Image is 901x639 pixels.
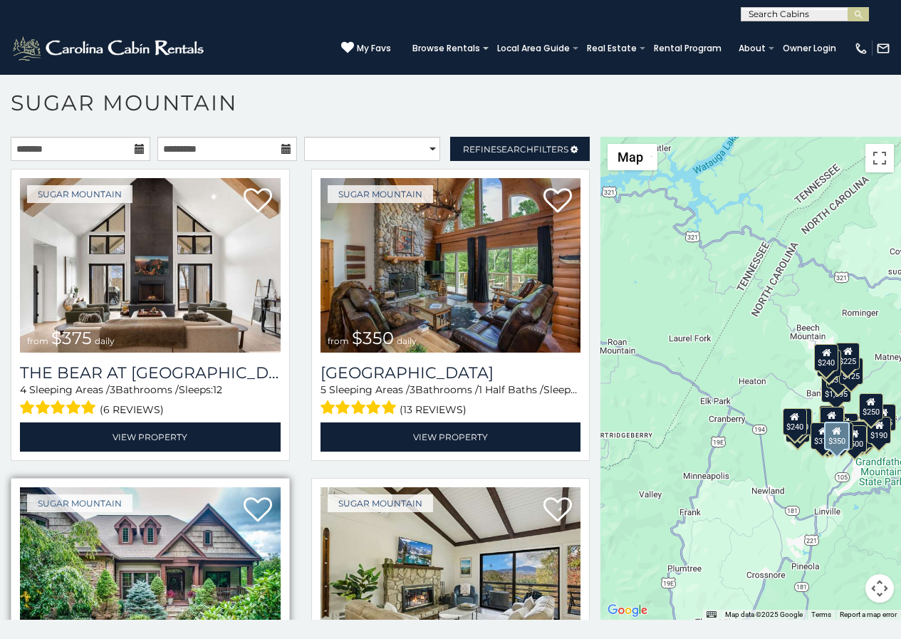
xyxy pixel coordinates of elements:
[865,574,894,603] button: Map camera controls
[410,383,415,396] span: 3
[321,383,581,419] div: Sleeping Areas / Bathrooms / Sleeps:
[850,421,874,448] div: $195
[328,336,349,346] span: from
[110,383,115,396] span: 3
[20,363,281,383] h3: The Bear At Sugar Mountain
[405,38,487,58] a: Browse Rentals
[854,41,868,56] img: phone-regular-white.png
[463,144,568,155] span: Refine Filters
[496,144,533,155] span: Search
[819,405,843,432] div: $190
[400,400,467,419] span: (13 reviews)
[244,496,272,526] a: Add to favorites
[725,611,803,618] span: Map data ©2025 Google
[95,336,115,346] span: daily
[397,336,417,346] span: daily
[865,144,894,172] button: Toggle fullscreen view
[776,38,843,58] a: Owner Login
[811,611,831,618] a: Terms
[839,358,863,385] div: $125
[27,336,48,346] span: from
[20,363,281,383] a: The Bear At [GEOGRAPHIC_DATA]
[820,407,844,434] div: $300
[811,422,835,450] div: $375
[578,383,587,396] span: 12
[321,383,326,396] span: 5
[580,38,644,58] a: Real Estate
[824,422,850,450] div: $350
[608,144,657,170] button: Change map style
[20,178,281,353] a: The Bear At Sugar Mountain from $375 daily
[11,34,208,63] img: White-1-2.png
[835,343,860,370] div: $225
[352,328,394,348] span: $350
[341,41,391,56] a: My Favs
[834,413,858,440] div: $200
[543,187,572,217] a: Add to favorites
[876,41,890,56] img: mail-regular-white.png
[27,185,132,203] a: Sugar Mountain
[618,150,643,165] span: Map
[321,363,581,383] h3: Grouse Moor Lodge
[20,178,281,353] img: The Bear At Sugar Mountain
[321,178,581,353] img: Grouse Moor Lodge
[543,496,572,526] a: Add to favorites
[450,137,590,161] a: RefineSearchFilters
[213,383,222,396] span: 12
[321,178,581,353] a: Grouse Moor Lodge from $350 daily
[814,344,838,371] div: $240
[647,38,729,58] a: Rental Program
[328,185,433,203] a: Sugar Mountain
[707,610,717,620] button: Keyboard shortcuts
[783,408,807,435] div: $240
[357,42,391,55] span: My Favs
[490,38,577,58] a: Local Area Guide
[321,422,581,452] a: View Property
[872,404,896,431] div: $155
[479,383,543,396] span: 1 Half Baths /
[328,494,433,512] a: Sugar Mountain
[27,494,132,512] a: Sugar Mountain
[859,393,883,420] div: $250
[20,383,26,396] span: 4
[843,425,867,452] div: $500
[867,417,891,444] div: $190
[321,363,581,383] a: [GEOGRAPHIC_DATA]
[840,611,897,618] a: Report a map error
[604,601,651,620] a: Open this area in Google Maps (opens a new window)
[244,187,272,217] a: Add to favorites
[604,601,651,620] img: Google
[821,375,851,402] div: $1,095
[731,38,773,58] a: About
[20,383,281,419] div: Sleeping Areas / Bathrooms / Sleeps:
[51,328,92,348] span: $375
[20,422,281,452] a: View Property
[100,400,164,419] span: (6 reviews)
